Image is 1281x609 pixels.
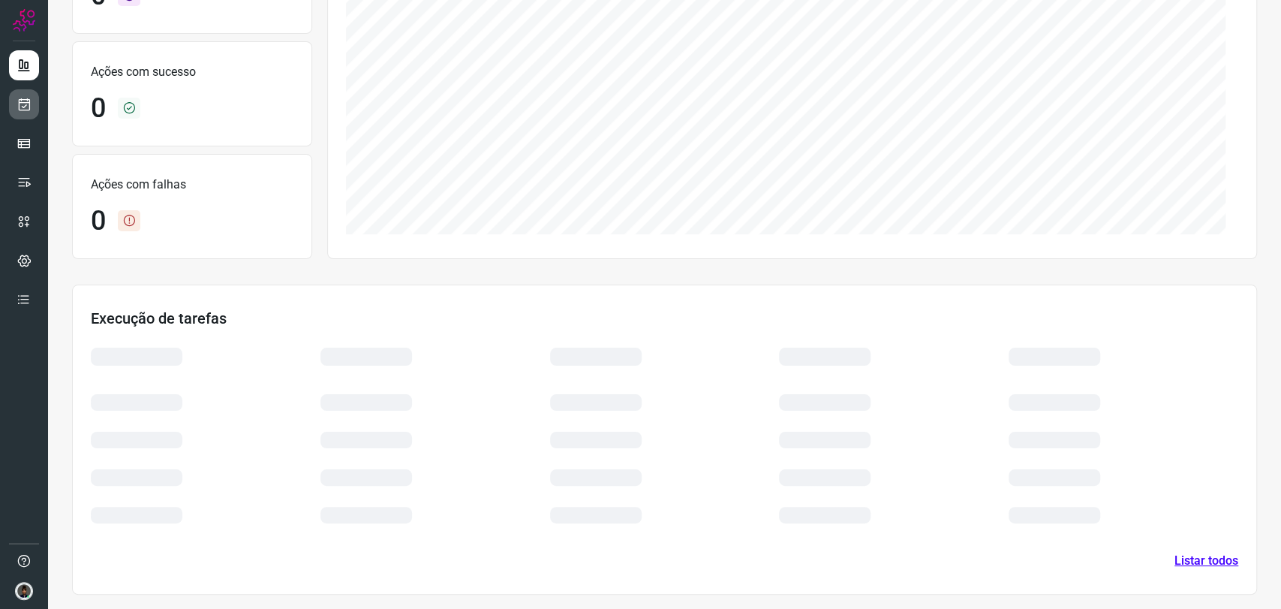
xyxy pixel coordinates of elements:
h3: Execução de tarefas [91,309,1238,327]
h1: 0 [91,205,106,237]
img: Logo [13,9,35,32]
p: Ações com falhas [91,176,293,194]
img: d44150f10045ac5288e451a80f22ca79.png [15,582,33,600]
p: Ações com sucesso [91,63,293,81]
a: Listar todos [1174,552,1238,570]
h1: 0 [91,92,106,125]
